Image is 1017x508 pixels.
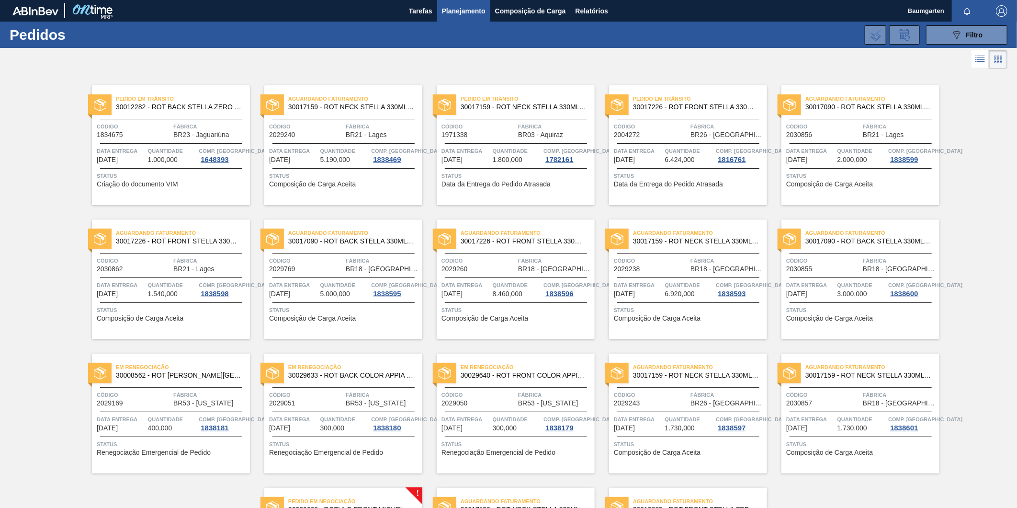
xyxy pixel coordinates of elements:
[786,122,860,131] span: Código
[116,362,250,372] span: Em renegociação
[94,233,106,245] img: status
[371,415,420,432] a: Comp. [GEOGRAPHIC_DATA]1838180
[320,146,369,156] span: Quantidade
[888,290,920,298] div: 1838600
[250,354,422,473] a: statusEm renegociação30029633 - ROT BACK COLOR APPIA 600ML NIV24Código2029051FábricaBR53 - [US_ST...
[441,266,468,273] span: 2029260
[288,228,422,238] span: Aguardando Faturamento
[863,131,904,139] span: BR21 - Lages
[269,390,343,400] span: Código
[441,280,490,290] span: Data entrega
[269,400,295,407] span: 2029051
[269,146,318,156] span: Data entrega
[441,315,528,322] span: Composição de Carga Aceita
[269,315,356,322] span: Composição de Carga Aceita
[805,238,932,245] span: 30017090 - ROT BACK STELLA 330ML 429
[543,424,575,432] div: 1838179
[786,305,937,315] span: Status
[371,146,445,156] span: Comp. Carga
[716,290,747,298] div: 1838593
[543,146,592,163] a: Comp. [GEOGRAPHIC_DATA]1782161
[716,146,765,163] a: Comp. [GEOGRAPHIC_DATA]1816761
[97,415,146,424] span: Data entrega
[346,131,387,139] span: BR21 - Lages
[786,266,813,273] span: 2030855
[12,7,58,15] img: TNhmsLtSVTkK8tSr43FrP2fwEKptu5GPRR3wAAAABJRU5ErkJggg==
[199,146,273,156] span: Comp. Carga
[173,131,229,139] span: BR23 - Jaguariúna
[320,156,350,163] span: 5.190,000
[614,266,640,273] span: 2029238
[269,415,318,424] span: Data entrega
[614,146,663,156] span: Data entrega
[269,305,420,315] span: Status
[173,390,248,400] span: Fábrica
[611,367,623,380] img: status
[783,99,796,111] img: status
[614,122,688,131] span: Código
[266,367,279,380] img: status
[461,94,595,104] span: Pedido em Trânsito
[786,256,860,266] span: Código
[665,156,695,163] span: 6.424,000
[173,266,215,273] span: BR21 - Lages
[94,367,106,380] img: status
[269,256,343,266] span: Código
[371,280,420,298] a: Comp. [GEOGRAPHIC_DATA]1838595
[269,266,295,273] span: 2029769
[97,131,123,139] span: 1834675
[346,266,420,273] span: BR18 - Pernambuco
[633,372,759,379] span: 30017159 - ROT NECK STELLA 330ML 429
[863,390,937,400] span: Fábrica
[543,280,592,298] a: Comp. [GEOGRAPHIC_DATA]1838596
[173,400,234,407] span: BR53 - Colorado
[786,439,937,449] span: Status
[690,122,765,131] span: Fábrica
[543,415,618,424] span: Comp. Carga
[148,290,178,298] span: 1.540,000
[422,354,595,473] a: statusEm renegociação30029640 - ROT FRONT COLOR APPIA 600M NIV24Código2029050FábricaBR53 - [US_ST...
[441,156,463,163] span: 19/09/2025
[441,400,468,407] span: 2029050
[972,50,989,69] div: Visão em Lista
[422,85,595,205] a: statusPedido em Trânsito30017159 - ROT NECK STELLA 330ML 429Código1971338FábricaBR03 - AquirazDat...
[97,266,123,273] span: 2030862
[442,5,486,17] span: Planejamento
[461,238,587,245] span: 30017226 - ROT FRONT STELLA 330ML PM20 429
[199,290,230,298] div: 1838598
[461,496,595,506] span: Aguardando Faturamento
[865,25,886,45] div: Importar Negociações dos Pedidos
[199,415,248,432] a: Comp. [GEOGRAPHIC_DATA]1838181
[614,425,635,432] span: 04/10/2025
[441,290,463,298] span: 28/09/2025
[495,5,566,17] span: Composição de Carga
[269,171,420,181] span: Status
[863,122,937,131] span: Fábrica
[441,171,592,181] span: Status
[863,400,937,407] span: BR18 - Pernambuco
[716,146,790,156] span: Comp. Carga
[518,390,592,400] span: Fábrica
[690,256,765,266] span: Fábrica
[493,280,542,290] span: Quantidade
[269,449,383,456] span: Renegociação Emergencial de Pedido
[97,425,118,432] span: 03/10/2025
[346,256,420,266] span: Fábrica
[518,122,592,131] span: Fábrica
[614,171,765,181] span: Status
[952,4,983,18] button: Notificações
[966,31,983,39] span: Filtro
[78,219,250,339] a: statusAguardando Faturamento30017226 - ROT FRONT STELLA 330ML PM20 429Código2030862FábricaBR21 - ...
[863,256,937,266] span: Fábrica
[888,424,920,432] div: 1838601
[614,439,765,449] span: Status
[441,181,551,188] span: Data da Entrega do Pedido Atrasada
[288,94,422,104] span: Aguardando Faturamento
[116,94,250,104] span: Pedido em Trânsito
[614,415,663,424] span: Data entrega
[97,315,183,322] span: Composição de Carga Aceita
[614,256,688,266] span: Código
[805,372,932,379] span: 30017159 - ROT NECK STELLA 330ML 429
[439,99,451,111] img: status
[97,400,123,407] span: 2029169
